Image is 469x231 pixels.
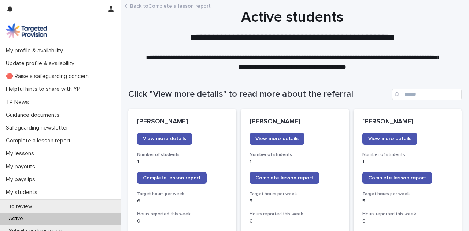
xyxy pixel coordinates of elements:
p: [PERSON_NAME] [137,118,228,126]
span: Complete lesson report [143,175,201,180]
span: View more details [368,136,411,141]
span: Complete lesson report [255,175,313,180]
p: 🔴 Raise a safeguarding concern [3,73,95,80]
p: My payouts [3,163,41,170]
p: 6 [137,198,228,204]
p: [PERSON_NAME] [362,118,453,126]
p: My profile & availability [3,47,69,54]
p: My payslips [3,176,41,183]
span: Complete lesson report [368,175,426,180]
p: My lessons [3,150,40,157]
h3: Number of students [250,152,340,158]
h3: Hours reported this week [250,211,340,217]
h3: Target hours per week [250,191,340,197]
a: View more details [250,133,304,145]
p: Safeguarding newsletter [3,124,74,131]
p: 0 [362,218,453,224]
h3: Target hours per week [362,191,453,197]
a: Complete lesson report [250,172,319,184]
h3: Target hours per week [137,191,228,197]
p: To review [3,204,38,210]
a: Back toComplete a lesson report [130,1,211,10]
p: 0 [137,218,228,224]
p: Update profile & availability [3,60,80,67]
h3: Hours reported this week [362,211,453,217]
p: 1 [137,159,228,165]
p: 1 [362,159,453,165]
p: 1 [250,159,340,165]
h3: Hours reported this week [137,211,228,217]
p: Active [3,216,29,222]
p: My students [3,189,43,196]
span: View more details [143,136,186,141]
a: View more details [362,133,417,145]
p: Guidance documents [3,112,65,119]
input: Search [392,89,462,100]
h1: Active students [128,8,456,26]
p: TP News [3,99,35,106]
h3: Number of students [137,152,228,158]
a: Complete lesson report [137,172,207,184]
p: Complete a lesson report [3,137,77,144]
p: 5 [362,198,453,204]
span: View more details [255,136,299,141]
p: Helpful hints to share with YP [3,86,86,93]
p: 0 [250,218,340,224]
h1: Click "View more details" to read more about the referral [128,89,389,100]
h3: Number of students [362,152,453,158]
p: [PERSON_NAME] [250,118,340,126]
img: M5nRWzHhSzIhMunXDL62 [6,23,47,38]
a: View more details [137,133,192,145]
a: Complete lesson report [362,172,432,184]
p: 5 [250,198,340,204]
